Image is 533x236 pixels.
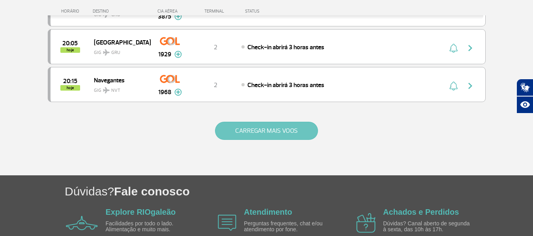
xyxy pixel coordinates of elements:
[150,9,190,14] div: CIA AÉREA
[214,43,217,51] span: 2
[94,83,144,94] span: GIG
[106,208,176,216] a: Explore RIOgaleão
[50,9,93,14] div: HORÁRIO
[94,37,144,47] span: [GEOGRAPHIC_DATA]
[94,75,144,85] span: Navegantes
[114,185,190,198] span: Fale conosco
[247,81,324,89] span: Check-in abrirá 3 horas antes
[60,47,80,53] span: hoje
[190,9,241,14] div: TERMINAL
[62,41,78,46] span: 2025-09-29 20:05:00
[383,221,474,233] p: Dúvidas? Canal aberto de segunda à sexta, das 10h às 17h.
[241,9,305,14] div: STATUS
[383,208,459,216] a: Achados e Perdidos
[356,213,376,233] img: airplane icon
[466,81,475,91] img: seta-direita-painel-voo.svg
[449,43,458,53] img: sino-painel-voo.svg
[103,87,110,93] img: destiny_airplane.svg
[174,89,182,96] img: mais-info-painel-voo.svg
[60,85,80,91] span: hoje
[158,50,171,59] span: 1929
[111,87,120,94] span: NVT
[111,49,120,56] span: GRU
[466,43,475,53] img: seta-direita-painel-voo.svg
[516,79,533,113] div: Plugin de acessibilidade da Hand Talk.
[516,79,533,96] button: Abrir tradutor de língua de sinais.
[516,96,533,113] button: Abrir recursos assistivos.
[66,216,98,230] img: airplane icon
[244,221,335,233] p: Perguntas frequentes, chat e/ou atendimento por fone.
[106,221,196,233] p: Facilidades por todo o lado. Alimentação e muito mais.
[214,81,217,89] span: 2
[215,122,318,140] button: CARREGAR MAIS VOOS
[174,51,182,58] img: mais-info-painel-voo.svg
[103,49,110,56] img: destiny_airplane.svg
[65,183,533,199] h1: Dúvidas?
[449,81,458,91] img: sino-painel-voo.svg
[247,43,324,51] span: Check-in abrirá 3 horas antes
[158,87,171,97] span: 1968
[244,208,292,216] a: Atendimento
[218,215,236,231] img: airplane icon
[63,78,77,84] span: 2025-09-29 20:15:00
[93,9,150,14] div: DESTINO
[94,45,144,56] span: GIG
